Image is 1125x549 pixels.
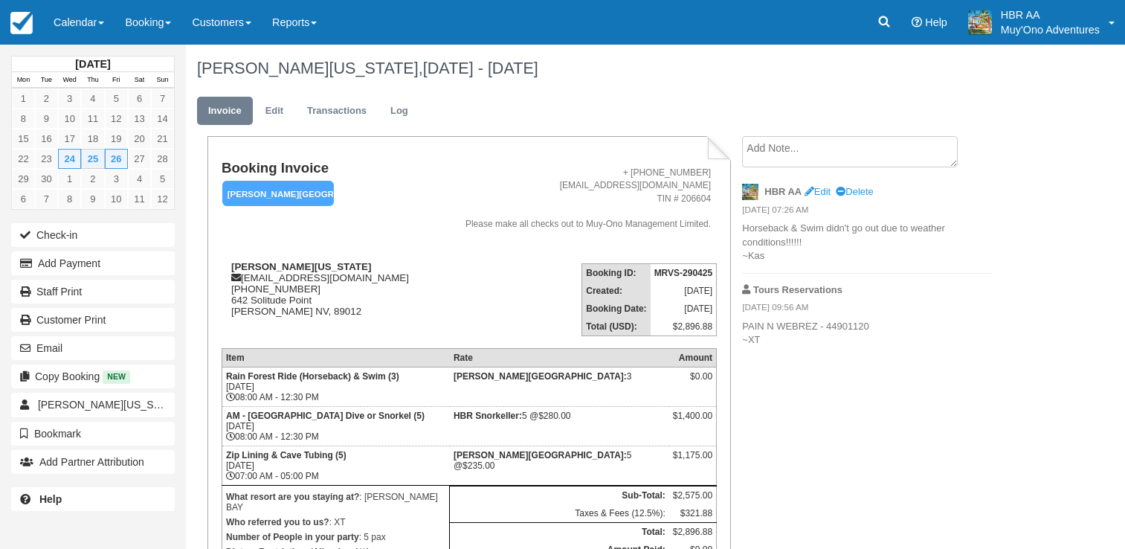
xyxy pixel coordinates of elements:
h1: [PERSON_NAME][US_STATE], [197,60,1019,77]
span: $280.00 [538,411,570,421]
th: Rate [450,348,669,367]
a: 4 [128,169,151,189]
th: Sub-Total: [450,486,669,504]
th: Booking Date: [582,300,651,318]
a: 21 [151,129,174,149]
div: [EMAIL_ADDRESS][DOMAIN_NAME] [PHONE_NUMBER] 642 Solitude Point [PERSON_NAME] NV, 89012 [222,261,431,335]
a: Customer Print [11,308,175,332]
h1: Booking Invoice [222,161,431,176]
th: Tue [35,72,58,89]
a: 15 [12,129,35,149]
a: 13 [128,109,151,129]
p: : [PERSON_NAME] BAY [226,489,445,515]
button: Bookmark [11,422,175,446]
strong: What resort are you staying at? [226,492,359,502]
a: 23 [35,149,58,169]
a: 12 [151,189,174,209]
th: Item [222,348,449,367]
a: 9 [81,189,104,209]
strong: Hopkins Bay Resort [454,371,627,382]
a: 3 [58,89,81,109]
span: Help [925,16,947,28]
a: 11 [128,189,151,209]
th: Sat [128,72,151,89]
a: 5 [105,89,128,109]
a: 20 [128,129,151,149]
span: $235.00 [462,460,494,471]
a: 8 [58,189,81,209]
span: [DATE] - [DATE] [423,59,538,77]
span: New [103,370,130,383]
img: A20 [968,10,992,34]
td: 5 @ [450,446,669,485]
a: 11 [81,109,104,129]
a: 9 [35,109,58,129]
a: Staff Print [11,280,175,304]
th: Total: [450,522,669,541]
a: 24 [58,149,81,169]
a: 6 [128,89,151,109]
a: 18 [81,129,104,149]
th: Created: [582,282,651,300]
a: Delete [836,186,873,197]
p: PAIN N WEBREZ - 44901120 ~XT [742,320,993,347]
a: 7 [151,89,174,109]
a: [PERSON_NAME][US_STATE] [11,393,175,417]
a: 7 [35,189,58,209]
button: Copy Booking New [11,365,175,388]
p: : 5 pax [226,530,445,545]
td: [DATE] 08:00 AM - 12:30 PM [222,406,449,446]
a: 28 [151,149,174,169]
a: Edit [805,186,831,197]
em: [PERSON_NAME][GEOGRAPHIC_DATA] [222,181,334,207]
th: Sun [151,72,174,89]
a: 30 [35,169,58,189]
a: 5 [151,169,174,189]
strong: HBR Snorkeller [454,411,522,421]
strong: Zip Lining & Cave Tubing (5) [226,450,346,460]
address: + [PHONE_NUMBER] [EMAIL_ADDRESS][DOMAIN_NAME] TIN # 206604 Please make all checks out to Muy-Ono ... [436,167,712,231]
a: Log [379,97,419,126]
b: Help [39,493,62,505]
a: 14 [151,109,174,129]
a: 3 [105,169,128,189]
a: Help [11,487,175,511]
td: $2,896.88 [651,318,717,336]
strong: Tours Reservations [753,284,842,295]
th: Booking ID: [582,263,651,282]
a: 1 [58,169,81,189]
a: [PERSON_NAME][GEOGRAPHIC_DATA] [222,180,329,208]
th: Total (USD): [582,318,651,336]
th: Thu [81,72,104,89]
strong: Who referred you to us? [226,517,329,527]
a: 29 [12,169,35,189]
strong: HBR AA [764,186,802,197]
a: 19 [105,129,128,149]
strong: MRVS-290425 [654,268,713,278]
th: Fri [105,72,128,89]
td: $321.88 [669,504,717,523]
button: Check-in [11,223,175,247]
a: 4 [81,89,104,109]
strong: AM - [GEOGRAPHIC_DATA] Dive or Snorkel (5) [226,411,425,421]
p: HBR AA [1001,7,1100,22]
a: 27 [128,149,151,169]
div: $1,175.00 [673,450,712,472]
td: $2,575.00 [669,486,717,504]
a: Edit [254,97,294,126]
button: Add Partner Attribution [11,450,175,474]
td: 5 @ [450,406,669,446]
div: $0.00 [673,371,712,394]
a: 2 [35,89,58,109]
a: Transactions [296,97,378,126]
em: [DATE] 07:26 AM [742,204,993,220]
button: Add Payment [11,251,175,275]
p: Muy'Ono Adventures [1001,22,1100,37]
a: 10 [58,109,81,129]
a: 1 [12,89,35,109]
td: Taxes & Fees (12.5%): [450,504,669,523]
td: $2,896.88 [669,522,717,541]
td: [DATE] 08:00 AM - 12:30 PM [222,367,449,406]
strong: Hopkins Bay Resort [454,450,627,460]
strong: [DATE] [75,58,110,70]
